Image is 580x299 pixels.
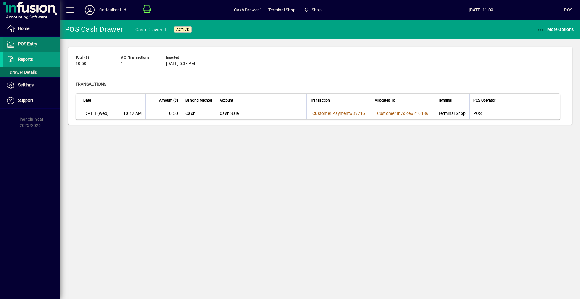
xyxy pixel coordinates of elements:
a: Drawer Details [3,67,60,77]
span: Date [83,97,91,104]
span: Terminal Shop [268,5,295,15]
span: Home [18,26,29,31]
div: POS Cash Drawer [65,24,123,34]
span: Settings [18,83,34,87]
span: # of Transactions [121,56,157,60]
span: Banking Method [185,97,212,104]
span: [DATE] 11:09 [398,5,564,15]
td: Terminal Shop [434,107,469,119]
td: Cash Sale [216,107,306,119]
span: Amount ($) [159,97,178,104]
span: POS Entry [18,41,37,46]
span: Allocated To [375,97,395,104]
span: 1 [121,61,123,66]
span: 10.50 [76,61,86,66]
span: [DATE] (Wed) [83,110,109,116]
div: Cash Drawer 1 [135,25,166,34]
a: Customer Invoice#210186 [375,110,431,117]
td: Cash [182,107,216,119]
span: # [350,111,353,116]
button: Profile [80,5,99,15]
a: Settings [3,78,60,93]
span: Support [18,98,33,103]
span: 210186 [414,111,429,116]
span: Customer Payment [312,111,350,116]
span: Drawer Details [6,70,37,75]
span: Inserted [166,56,202,60]
span: [DATE] 5:37 PM [166,61,195,66]
a: Home [3,21,60,36]
a: Support [3,93,60,108]
span: Terminal [438,97,452,104]
div: POS [564,5,572,15]
div: Cadquiker Ltd [99,5,126,15]
span: Active [176,28,189,31]
span: Shop [312,5,322,15]
a: Customer Payment#39216 [310,110,367,117]
a: POS Entry [3,37,60,52]
span: 39216 [353,111,365,116]
span: More Options [537,27,574,32]
span: Account [220,97,233,104]
span: Total ($) [76,56,112,60]
span: 10:42 AM [123,110,142,116]
td: POS [469,107,560,119]
td: 10.50 [145,107,182,119]
span: Customer Invoice [377,111,411,116]
button: More Options [536,24,575,35]
span: Reports [18,57,33,62]
span: Transactions [76,82,106,86]
span: Cash Drawer 1 [234,5,262,15]
span: POS Operator [473,97,495,104]
span: Transaction [310,97,330,104]
span: # [411,111,414,116]
span: Shop [302,5,324,15]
